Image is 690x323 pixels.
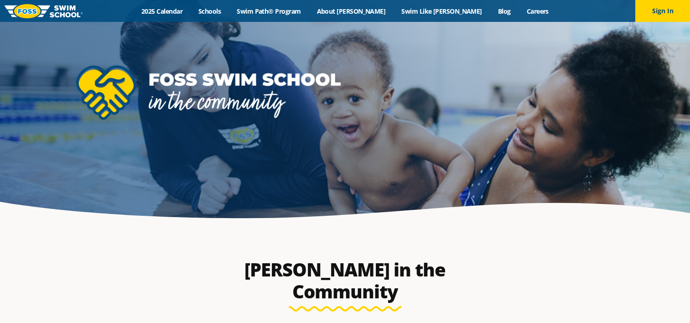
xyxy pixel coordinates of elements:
[229,7,309,16] a: Swim Path® Program
[221,259,469,302] h2: [PERSON_NAME] in the Community
[309,7,394,16] a: About [PERSON_NAME]
[191,7,229,16] a: Schools
[490,7,519,16] a: Blog
[5,4,83,18] img: FOSS Swim School Logo
[394,7,490,16] a: Swim Like [PERSON_NAME]
[519,7,556,16] a: Careers
[134,7,191,16] a: 2025 Calendar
